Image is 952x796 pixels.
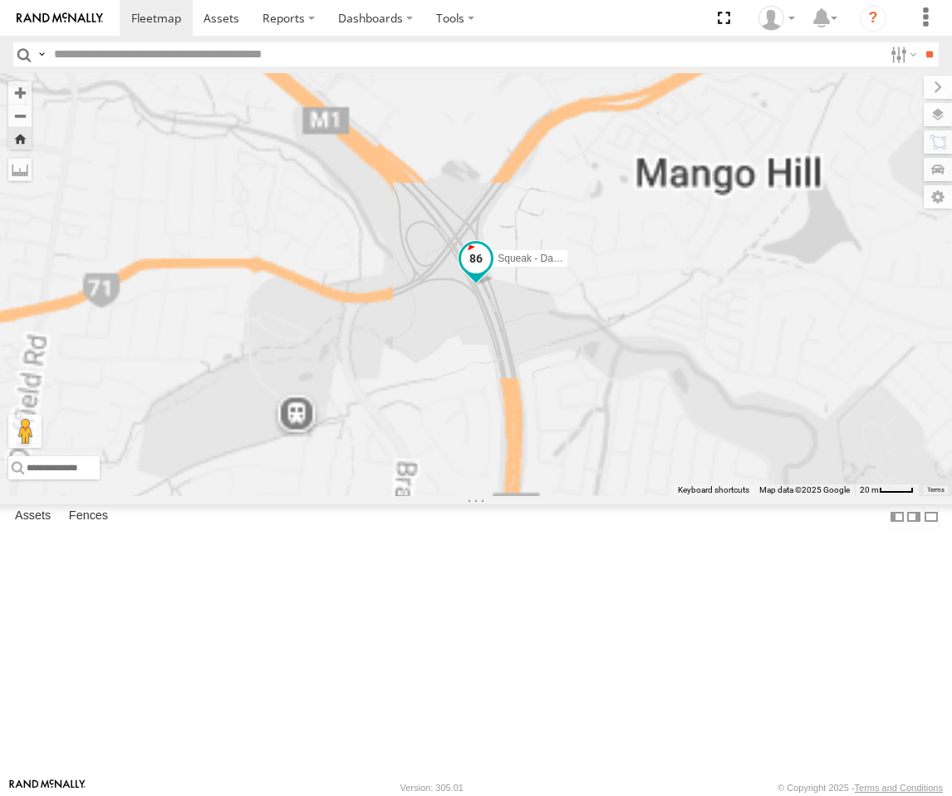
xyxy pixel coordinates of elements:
[860,485,879,494] span: 20 m
[924,185,952,209] label: Map Settings
[8,158,32,181] label: Measure
[7,505,59,528] label: Assets
[498,252,591,263] span: Squeak - Dark Green
[9,779,86,796] a: Visit our Website
[923,504,940,528] label: Hide Summary Table
[889,504,905,528] label: Dock Summary Table to the Left
[855,484,919,496] button: Map scale: 20 m per 38 pixels
[35,42,48,66] label: Search Query
[678,484,749,496] button: Keyboard shortcuts
[61,505,116,528] label: Fences
[400,783,464,793] div: Version: 305.01
[778,783,943,793] div: © Copyright 2025 -
[927,486,945,493] a: Terms
[17,12,103,24] img: rand-logo.svg
[8,415,42,448] button: Drag Pegman onto the map to open Street View
[855,783,943,793] a: Terms and Conditions
[759,485,850,494] span: Map data ©2025 Google
[884,42,920,66] label: Search Filter Options
[905,504,922,528] label: Dock Summary Table to the Right
[753,6,801,31] div: James Oakden
[8,81,32,104] button: Zoom in
[860,5,886,32] i: ?
[8,127,32,150] button: Zoom Home
[8,104,32,127] button: Zoom out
